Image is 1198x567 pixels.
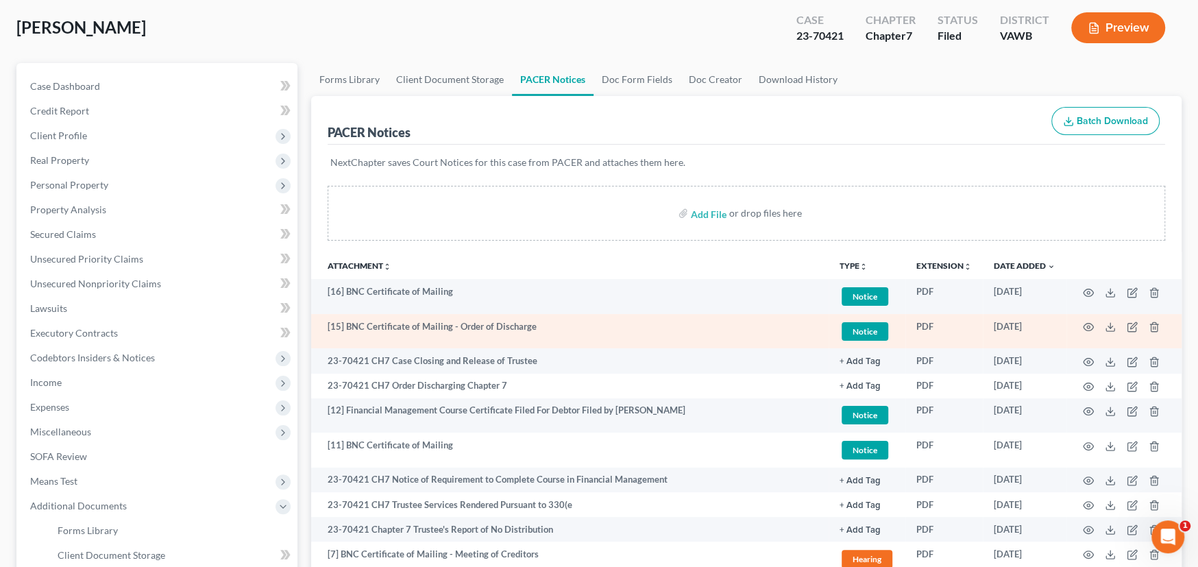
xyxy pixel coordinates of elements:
[30,130,87,141] span: Client Profile
[311,279,829,314] td: [16] BNC Certificate of Mailing
[796,12,844,28] div: Case
[842,287,888,306] span: Notice
[30,105,89,117] span: Credit Report
[840,439,894,461] a: Notice
[916,261,972,271] a: Extensionunfold_more
[983,314,1066,349] td: [DATE]
[938,12,978,28] div: Status
[750,63,846,96] a: Download History
[905,468,983,492] td: PDF
[840,526,881,535] button: + Add Tag
[905,517,983,542] td: PDF
[30,228,96,240] span: Secured Claims
[328,261,391,271] a: Attachmentunfold_more
[983,492,1066,517] td: [DATE]
[994,261,1055,271] a: Date Added expand_more
[30,426,91,437] span: Miscellaneous
[19,99,297,123] a: Credit Report
[30,278,161,289] span: Unsecured Nonpriority Claims
[311,517,829,542] td: 23-70421 Chapter 7 Trustee's Report of No Distribution
[840,501,881,510] button: + Add Tag
[58,524,118,536] span: Forms Library
[30,401,69,413] span: Expenses
[311,348,829,373] td: 23-70421 CH7 Case Closing and Release of Trustee
[905,398,983,433] td: PDF
[30,500,127,511] span: Additional Documents
[842,322,888,341] span: Notice
[859,263,868,271] i: unfold_more
[842,441,888,459] span: Notice
[30,302,67,314] span: Lawsuits
[47,518,297,543] a: Forms Library
[30,327,118,339] span: Executory Contracts
[840,262,868,271] button: TYPEunfold_more
[19,197,297,222] a: Property Analysis
[729,206,802,220] div: or drop files here
[840,523,894,536] a: + Add Tag
[1077,115,1148,127] span: Batch Download
[983,398,1066,433] td: [DATE]
[30,204,106,215] span: Property Analysis
[30,352,155,363] span: Codebtors Insiders & Notices
[905,492,983,517] td: PDF
[964,263,972,271] i: unfold_more
[983,468,1066,492] td: [DATE]
[983,348,1066,373] td: [DATE]
[30,376,62,388] span: Income
[19,296,297,321] a: Lawsuits
[19,222,297,247] a: Secured Claims
[594,63,681,96] a: Doc Form Fields
[840,476,881,485] button: + Add Tag
[19,272,297,296] a: Unsecured Nonpriority Claims
[1000,12,1049,28] div: District
[905,374,983,398] td: PDF
[30,475,77,487] span: Means Test
[842,406,888,424] span: Notice
[311,492,829,517] td: 23-70421 CH7 Trustee Services Rendered Pursuant to 330(e
[681,63,750,96] a: Doc Creator
[983,279,1066,314] td: [DATE]
[30,253,143,265] span: Unsecured Priority Claims
[905,279,983,314] td: PDF
[983,433,1066,468] td: [DATE]
[19,74,297,99] a: Case Dashboard
[1071,12,1165,43] button: Preview
[30,179,108,191] span: Personal Property
[840,357,881,366] button: + Add Tag
[311,433,829,468] td: [11] BNC Certificate of Mailing
[906,29,912,42] span: 7
[905,314,983,349] td: PDF
[311,468,829,492] td: 23-70421 CH7 Notice of Requirement to Complete Course in Financial Management
[30,450,87,462] span: SOFA Review
[983,374,1066,398] td: [DATE]
[840,473,894,486] a: + Add Tag
[796,28,844,44] div: 23-70421
[1051,107,1160,136] button: Batch Download
[19,321,297,346] a: Executory Contracts
[840,382,881,391] button: + Add Tag
[866,28,916,44] div: Chapter
[311,314,829,349] td: [15] BNC Certificate of Mailing - Order of Discharge
[512,63,594,96] a: PACER Notices
[30,154,89,166] span: Real Property
[866,12,916,28] div: Chapter
[905,433,983,468] td: PDF
[388,63,512,96] a: Client Document Storage
[840,404,894,426] a: Notice
[383,263,391,271] i: unfold_more
[983,517,1066,542] td: [DATE]
[840,379,894,392] a: + Add Tag
[19,247,297,272] a: Unsecured Priority Claims
[1047,263,1055,271] i: expand_more
[311,63,388,96] a: Forms Library
[905,348,983,373] td: PDF
[311,374,829,398] td: 23-70421 CH7 Order Discharging Chapter 7
[840,354,894,367] a: + Add Tag
[311,398,829,433] td: [12] Financial Management Course Certificate Filed For Debtor Filed by [PERSON_NAME]
[1151,520,1184,553] iframe: Intercom live chat
[19,444,297,469] a: SOFA Review
[1179,520,1190,531] span: 1
[840,285,894,308] a: Notice
[938,28,978,44] div: Filed
[328,124,411,141] div: PACER Notices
